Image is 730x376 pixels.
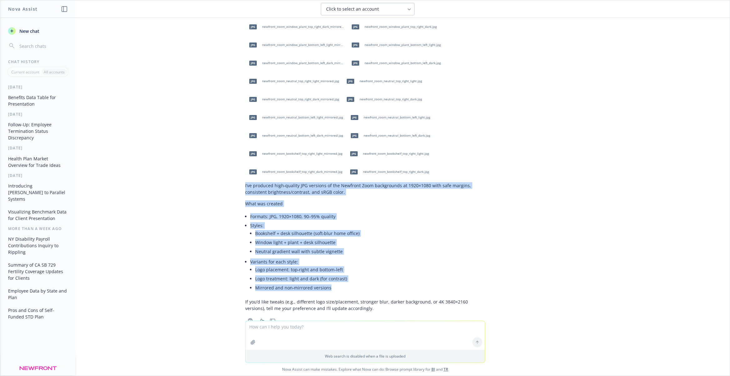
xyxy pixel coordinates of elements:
button: NY Disability Payroll Contributions Inquiry to Rippling [6,234,70,257]
li: Mirrored and non‑mirrored versions [255,283,485,292]
span: newfront_zoom_neutral_top_right_dark.jpg [360,97,422,101]
span: jpg [249,115,257,120]
div: jpgnewfront_zoom_window_plant_bottom_left_light.jpg [348,37,442,53]
p: Web search is disabled when a file is uploaded [249,353,481,359]
span: jpg [249,97,257,102]
span: newfront_zoom_neutral_bottom_left_dark_mirrored.jpg [262,133,343,138]
button: Thumbs down [268,317,278,325]
span: jpg [249,133,257,138]
div: jpgnewfront_zoom_neutral_bottom_left_dark_mirrored.jpg [245,128,344,143]
div: [DATE] [1,84,75,90]
span: newfront_zoom_neutral_top_right_dark_mirrored.jpg [262,97,339,101]
button: New chat [6,25,70,37]
div: jpgnewfront_zoom_neutral_top_right_dark_mirrored.jpg [245,92,340,107]
li: Variants for each style: [250,257,485,293]
p: What was created [245,200,485,207]
button: Pros and Cons of Self-Funded STD Plan [6,305,70,322]
div: jpgnewfront_zoom_window_plant_bottom_left_dark.jpg [348,55,442,71]
div: jpgnewfront_zoom_bookshelf_top_right_dark.jpg [346,164,430,180]
span: jpg [350,151,358,156]
button: Visualizing Benchmark Data for Client Presentation [6,207,70,223]
input: Search chats [18,42,68,50]
span: jpg [249,43,257,47]
span: newfront_zoom_neutral_top_right_light_mirrored.jpg [262,79,339,83]
span: jpg [351,115,358,120]
span: jpg [352,61,359,65]
li: Logo treatment: light and dark (for contrast) [255,274,485,283]
li: Bookshelf + desk silhouette (soft‑blur home office) [255,229,485,238]
div: [DATE] [1,112,75,117]
span: newfront_zoom_window_plant_bottom_left_light_mirrored.jpg [262,43,344,47]
p: I’ve produced high‑quality JPG versions of the Newfront Zoom backgrounds at 1920×1080 with safe m... [245,182,485,195]
span: newfront_zoom_bookshelf_top_right_light_mirrored.jpg [262,152,342,156]
button: Follow-Up: Employee Termination Status Discrepancy [6,119,70,143]
button: Summary of CA SB 729 Fertility Coverage Updates for Clients [6,260,70,283]
div: [DATE] [1,145,75,151]
span: jpg [352,43,359,47]
button: Employee Data by State and Plan [6,286,70,303]
span: jpg [249,169,257,174]
div: jpgnewfront_zoom_bookshelf_top_right_dark_mirrored.jpg [245,164,344,180]
span: newfront_zoom_bookshelf_top_right_dark.jpg [363,170,429,174]
li: Styles: [250,221,485,257]
button: Benefits Data Table for Presentation [6,92,70,109]
div: jpgnewfront_zoom_window_plant_bottom_left_light_mirrored.jpg [245,37,345,53]
p: If you’d like tweaks (e.g., different logo size/placement, stronger blur, darker background, or 4... [245,298,485,312]
span: newfront_zoom_window_plant_top_right_dark.jpg [365,25,437,29]
div: jpgnewfront_zoom_bookshelf_top_right_light.jpg [346,146,430,162]
span: Nova Assist can make mistakes. Explore what Nova can do: Browse prompt library for and [3,363,727,376]
span: newfront_zoom_window_plant_top_right_dark_mirrored.jpg [262,25,344,29]
span: jpg [347,79,354,83]
span: newfront_zoom_window_plant_bottom_left_dark.jpg [365,61,441,65]
div: jpgnewfront_zoom_bookshelf_top_right_light_mirrored.jpg [245,146,344,162]
span: jpg [249,151,257,156]
li: Formats: JPG, 1920×1080, 90–95% quality [250,212,485,221]
span: newfront_zoom_neutral_bottom_left_light.jpg [364,115,430,119]
span: newfront_zoom_neutral_top_right_light.jpg [360,79,422,83]
li: Logo placement: top‑right and bottom‑left [255,265,485,274]
button: Introducing [PERSON_NAME] to Parallel Systems [6,181,70,204]
div: More than a week ago [1,226,75,231]
div: jpgnewfront_zoom_window_plant_top_right_dark.jpg [348,19,438,35]
span: newfront_zoom_bookshelf_top_right_light.jpg [363,152,429,156]
li: Window light + plant + desk silhouette [255,238,485,247]
div: jpgnewfront_zoom_neutral_bottom_left_light_mirrored.jpg [245,110,344,125]
div: jpgnewfront_zoom_window_plant_bottom_left_dark_mirrored.jpg [245,55,345,71]
div: jpgnewfront_zoom_neutral_top_right_light_mirrored.jpg [245,73,340,89]
div: [DATE] [1,173,75,178]
h1: Nova Assist [8,6,37,12]
div: Chat History [1,59,75,64]
span: New chat [18,28,39,34]
span: newfront_zoom_window_plant_bottom_left_dark_mirrored.jpg [262,61,344,65]
span: newfront_zoom_bookshelf_top_right_dark_mirrored.jpg [262,170,342,174]
span: Click to select an account [326,6,379,12]
p: All accounts [44,69,65,75]
span: jpg [249,79,257,83]
button: Health Plan Market Overview for Trade Ideas [6,153,70,170]
span: jpg [249,24,257,29]
div: jpgnewfront_zoom_window_plant_top_right_dark_mirrored.jpg [245,19,345,35]
svg: Copy to clipboard [247,318,253,324]
span: jpg [347,97,354,102]
span: newfront_zoom_neutral_bottom_left_light_mirrored.jpg [262,115,343,119]
div: jpgnewfront_zoom_neutral_bottom_left_dark.jpg [347,128,431,143]
span: jpg [249,61,257,65]
li: Neutral gradient wall with subtle vignette [255,247,485,256]
span: newfront_zoom_neutral_bottom_left_dark.jpg [364,133,430,138]
span: newfront_zoom_window_plant_bottom_left_light.jpg [365,43,441,47]
span: jpg [352,24,359,29]
div: jpgnewfront_zoom_neutral_top_right_light.jpg [343,73,423,89]
a: BI [431,367,435,372]
p: Current account [11,69,39,75]
span: jpg [351,133,358,138]
div: jpgnewfront_zoom_neutral_top_right_dark.jpg [343,92,423,107]
div: jpgnewfront_zoom_neutral_bottom_left_light.jpg [347,110,431,125]
a: TR [444,367,448,372]
span: jpg [350,169,358,174]
button: Click to select an account [321,3,415,15]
